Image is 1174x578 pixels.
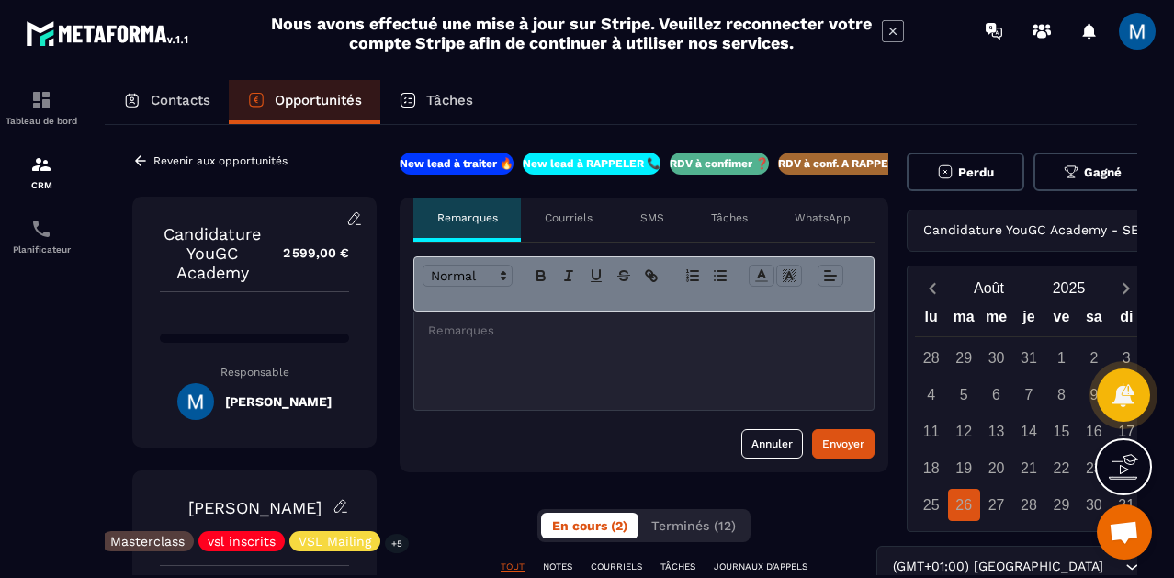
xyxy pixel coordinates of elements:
button: Gagné [1033,153,1151,191]
div: 15 [1045,415,1078,448]
p: JOURNAUX D'APPELS [714,561,807,573]
button: Annuler [741,429,803,459]
div: 27 [980,489,1012,521]
div: 1 [1045,342,1078,374]
p: Courriels [545,210,593,225]
a: Contacts [105,80,229,124]
img: logo [26,17,191,50]
div: 3 [1111,342,1143,374]
p: New lead à traiter 🔥 [400,156,514,171]
input: Search for option [1107,557,1121,577]
div: 13 [980,415,1012,448]
h5: [PERSON_NAME] [225,394,332,409]
div: 28 [915,342,947,374]
p: COURRIELS [591,561,642,573]
div: 14 [1012,415,1044,448]
div: 8 [1045,379,1078,411]
p: vsl inscrits [208,535,276,548]
button: Open months overlay [949,272,1029,304]
div: ma [947,304,979,336]
div: 21 [1012,452,1044,484]
span: Terminés (12) [651,518,736,533]
button: Perdu [907,153,1024,191]
span: Gagné [1084,165,1122,179]
a: Tâches [380,80,491,124]
div: 11 [915,415,947,448]
div: Envoyer [822,435,864,453]
p: TOUT [501,561,525,573]
p: SMS [640,210,664,225]
p: WhatsApp [795,210,851,225]
div: ve [1045,304,1078,336]
p: Candidature YouGC Academy [160,224,265,282]
div: 29 [1045,489,1078,521]
a: Opportunités [229,80,380,124]
p: +5 [385,534,409,553]
p: Remarques [437,210,498,225]
button: Envoyer [812,429,875,459]
div: 9 [1078,379,1110,411]
div: sa [1078,304,1110,336]
p: New lead à RAPPELER 📞 [523,156,660,171]
div: me [980,304,1012,336]
div: 2 [1078,342,1110,374]
button: Open years overlay [1029,272,1109,304]
div: Calendar days [915,342,1143,521]
div: 31 [1111,489,1143,521]
p: Tâches [426,92,473,108]
p: NOTES [543,561,572,573]
div: 23 [1078,452,1110,484]
img: formation [30,89,52,111]
div: 22 [1045,452,1078,484]
img: scheduler [30,218,52,240]
div: 19 [948,452,980,484]
button: Next month [1109,276,1143,300]
div: 5 [948,379,980,411]
p: RDV à confimer ❓ [670,156,769,171]
span: Perdu [958,165,994,179]
img: formation [30,153,52,176]
div: 30 [980,342,1012,374]
p: Masterclass [110,535,185,548]
p: Opportunités [275,92,362,108]
p: Contacts [151,92,210,108]
span: Candidature YouGC Academy - SET [919,221,1150,241]
a: formationformationTableau de bord [5,75,78,140]
span: (GMT+01:00) [GEOGRAPHIC_DATA] [888,557,1107,577]
a: schedulerschedulerPlanificateur [5,204,78,268]
button: Previous month [915,276,949,300]
div: 26 [948,489,980,521]
div: 16 [1078,415,1110,448]
div: lu [915,304,947,336]
div: di [1111,304,1143,336]
p: VSL Mailing [299,535,371,548]
div: je [1012,304,1044,336]
div: Calendar wrapper [915,304,1143,521]
div: 20 [980,452,1012,484]
div: 28 [1012,489,1044,521]
p: Responsable [160,366,349,379]
button: En cours (2) [541,513,638,538]
div: 6 [980,379,1012,411]
p: Revenir aux opportunités [153,154,288,167]
div: 12 [948,415,980,448]
div: 4 [915,379,947,411]
p: 2 599,00 € [265,235,349,271]
div: 29 [948,342,980,374]
h2: Nous avons effectué une mise à jour sur Stripe. Veuillez reconnecter votre compte Stripe afin de ... [270,14,873,52]
p: Tableau de bord [5,116,78,126]
a: Ouvrir le chat [1097,504,1152,560]
p: TÂCHES [660,561,695,573]
button: Terminés (12) [640,513,747,538]
span: En cours (2) [552,518,627,533]
div: 7 [1012,379,1044,411]
a: [PERSON_NAME] [188,498,322,517]
a: formationformationCRM [5,140,78,204]
div: 31 [1012,342,1044,374]
div: 18 [915,452,947,484]
p: Planificateur [5,244,78,255]
p: CRM [5,180,78,190]
p: RDV à conf. A RAPPELER [778,156,909,171]
p: Tâches [711,210,748,225]
div: 30 [1078,489,1110,521]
